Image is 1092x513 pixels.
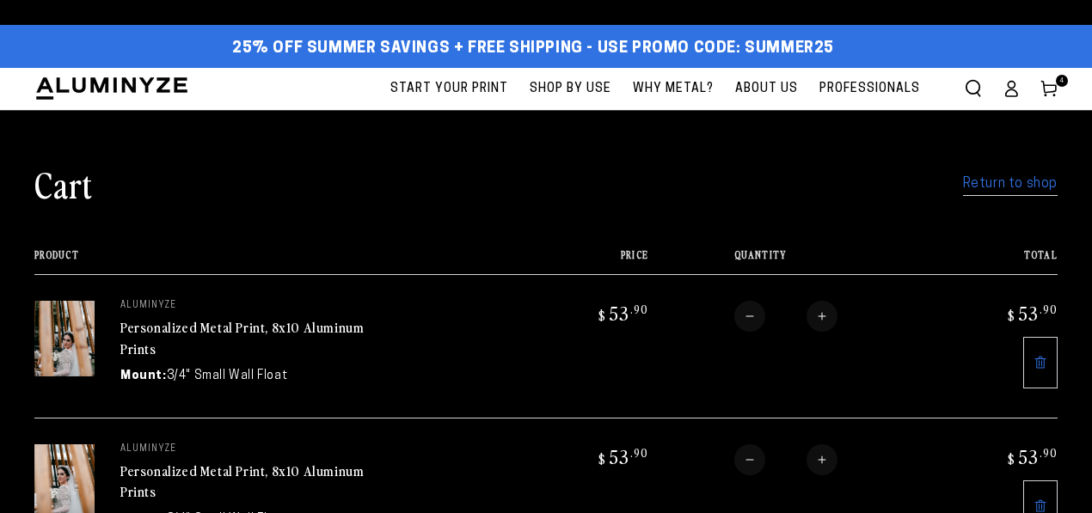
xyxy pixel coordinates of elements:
[633,78,714,100] span: Why Metal?
[120,444,378,455] p: aluminyze
[630,302,648,316] sup: .90
[954,70,992,107] summary: Search our site
[120,367,167,385] dt: Mount:
[232,40,834,58] span: 25% off Summer Savings + Free Shipping - Use Promo Code: SUMMER25
[34,301,95,376] img: 8"x10" Rectangle White Glossy Aluminyzed Photo
[938,249,1058,274] th: Total
[1008,307,1015,324] span: $
[34,249,529,274] th: Product
[624,68,722,110] a: Why Metal?
[1005,444,1058,468] bdi: 53
[521,68,620,110] a: Shop By Use
[34,76,189,101] img: Aluminyze
[735,78,798,100] span: About Us
[1040,445,1058,460] sup: .90
[1040,302,1058,316] sup: .90
[120,317,364,358] a: Personalized Metal Print, 8x10 Aluminum Prints
[630,445,648,460] sup: .90
[765,301,807,332] input: Quantity for Personalized Metal Print, 8x10 Aluminum Prints
[530,78,611,100] span: Shop By Use
[819,78,920,100] span: Professionals
[598,307,606,324] span: $
[596,301,648,325] bdi: 53
[963,172,1058,197] a: Return to shop
[765,444,807,475] input: Quantity for Personalized Metal Print, 8x10 Aluminum Prints
[120,301,378,311] p: aluminyze
[596,444,648,468] bdi: 53
[1059,75,1064,87] span: 4
[727,68,807,110] a: About Us
[1023,337,1058,388] a: Remove 8"x10" Rectangle White Glossy Aluminyzed Photo
[1008,450,1015,467] span: $
[648,249,938,274] th: Quantity
[382,68,517,110] a: Start Your Print
[390,78,508,100] span: Start Your Print
[120,461,364,502] a: Personalized Metal Print, 8x10 Aluminum Prints
[811,68,929,110] a: Professionals
[1005,301,1058,325] bdi: 53
[167,367,288,385] dd: 3/4" Small Wall Float
[598,450,606,467] span: $
[34,162,93,206] h1: Cart
[529,249,648,274] th: Price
